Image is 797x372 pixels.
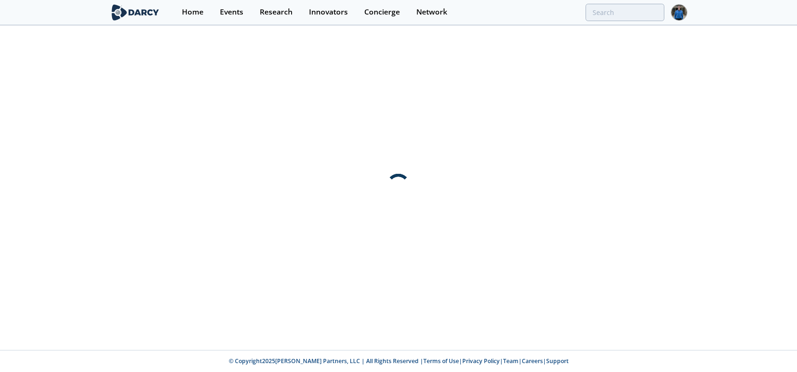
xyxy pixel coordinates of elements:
[364,8,400,16] div: Concierge
[462,357,500,365] a: Privacy Policy
[52,357,745,365] p: © Copyright 2025 [PERSON_NAME] Partners, LLC | All Rights Reserved | | | | |
[503,357,519,365] a: Team
[671,4,687,21] img: Profile
[423,357,459,365] a: Terms of Use
[260,8,293,16] div: Research
[110,4,161,21] img: logo-wide.svg
[522,357,543,365] a: Careers
[220,8,243,16] div: Events
[309,8,348,16] div: Innovators
[546,357,569,365] a: Support
[416,8,447,16] div: Network
[586,4,664,21] input: Advanced Search
[182,8,203,16] div: Home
